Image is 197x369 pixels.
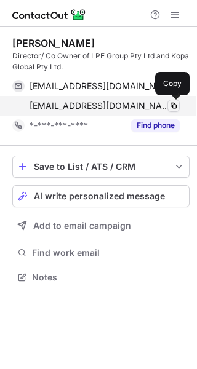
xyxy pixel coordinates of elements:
[34,191,165,201] span: AI write personalized message
[12,215,190,237] button: Add to email campaign
[12,7,86,22] img: ContactOut v5.3.10
[30,100,171,111] span: [EMAIL_ADDRESS][DOMAIN_NAME]
[30,81,171,92] span: [EMAIL_ADDRESS][DOMAIN_NAME]
[32,247,185,258] span: Find work email
[12,269,190,286] button: Notes
[12,156,190,178] button: save-profile-one-click
[12,244,190,261] button: Find work email
[34,162,168,172] div: Save to List / ATS / CRM
[131,119,180,132] button: Reveal Button
[12,185,190,207] button: AI write personalized message
[12,37,95,49] div: [PERSON_NAME]
[32,272,185,283] span: Notes
[33,221,131,231] span: Add to email campaign
[12,50,190,73] div: Director/ Co Owner of LPE Group Pty Ltd and Kopa Global Pty Ltd.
